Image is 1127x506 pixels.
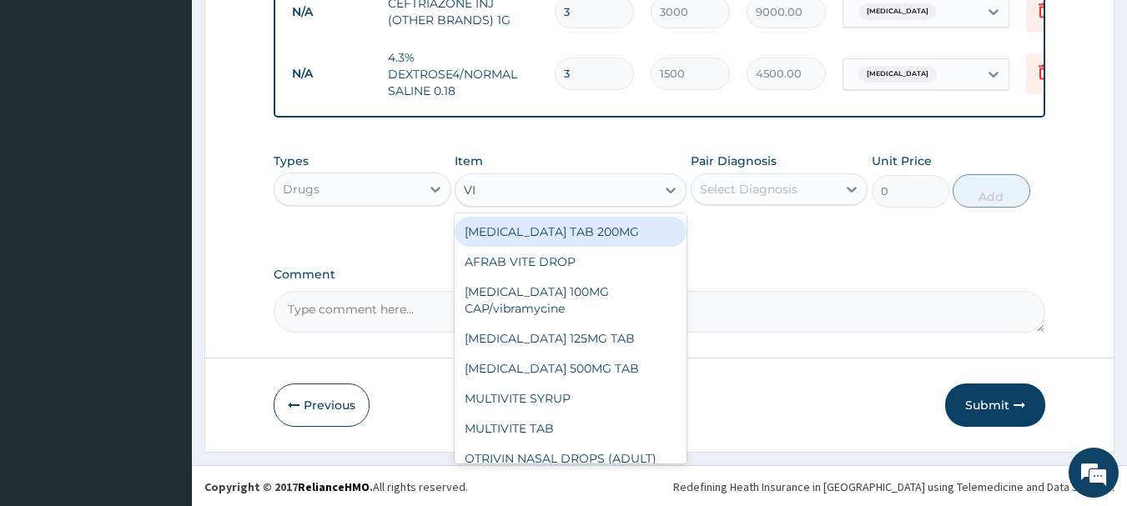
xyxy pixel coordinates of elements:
label: Pair Diagnosis [691,153,777,169]
div: AFRAB VITE DROP [455,247,687,277]
img: d_794563401_company_1708531726252_794563401 [31,83,68,125]
div: MULTIVITE SYRUP [455,383,687,413]
span: [MEDICAL_DATA] [858,66,937,83]
div: Chat with us now [87,93,280,115]
div: [MEDICAL_DATA] 125MG TAB [455,323,687,353]
div: Select Diagnosis [700,181,797,198]
div: OTRIVIN NASAL DROPS (ADULT) [455,443,687,473]
textarea: Type your message and hit 'Enter' [8,333,318,391]
label: Item [455,153,483,169]
button: Submit [945,383,1045,427]
span: [MEDICAL_DATA] [858,3,937,20]
td: N/A [284,58,380,89]
div: Redefining Heath Insurance in [GEOGRAPHIC_DATA] using Telemedicine and Data Science! [673,478,1114,495]
label: Unit Price [872,153,932,169]
div: [MEDICAL_DATA] TAB 200MG [455,217,687,247]
div: [MEDICAL_DATA] 500MG TAB [455,353,687,383]
div: Drugs [283,181,319,198]
button: Add [953,174,1030,208]
div: MULTIVITE TAB [455,413,687,443]
span: We're online! [97,148,230,317]
label: Types [274,154,309,168]
label: Comment [274,268,1046,282]
td: 4.3% DEXTROSE4/NORMAL SALINE 0.18 [380,41,546,108]
div: Minimize live chat window [274,8,314,48]
div: [MEDICAL_DATA] 100MG CAP/vibramycine [455,277,687,323]
strong: Copyright © 2017 . [204,479,373,494]
a: RelianceHMO [298,479,370,494]
button: Previous [274,383,370,427]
